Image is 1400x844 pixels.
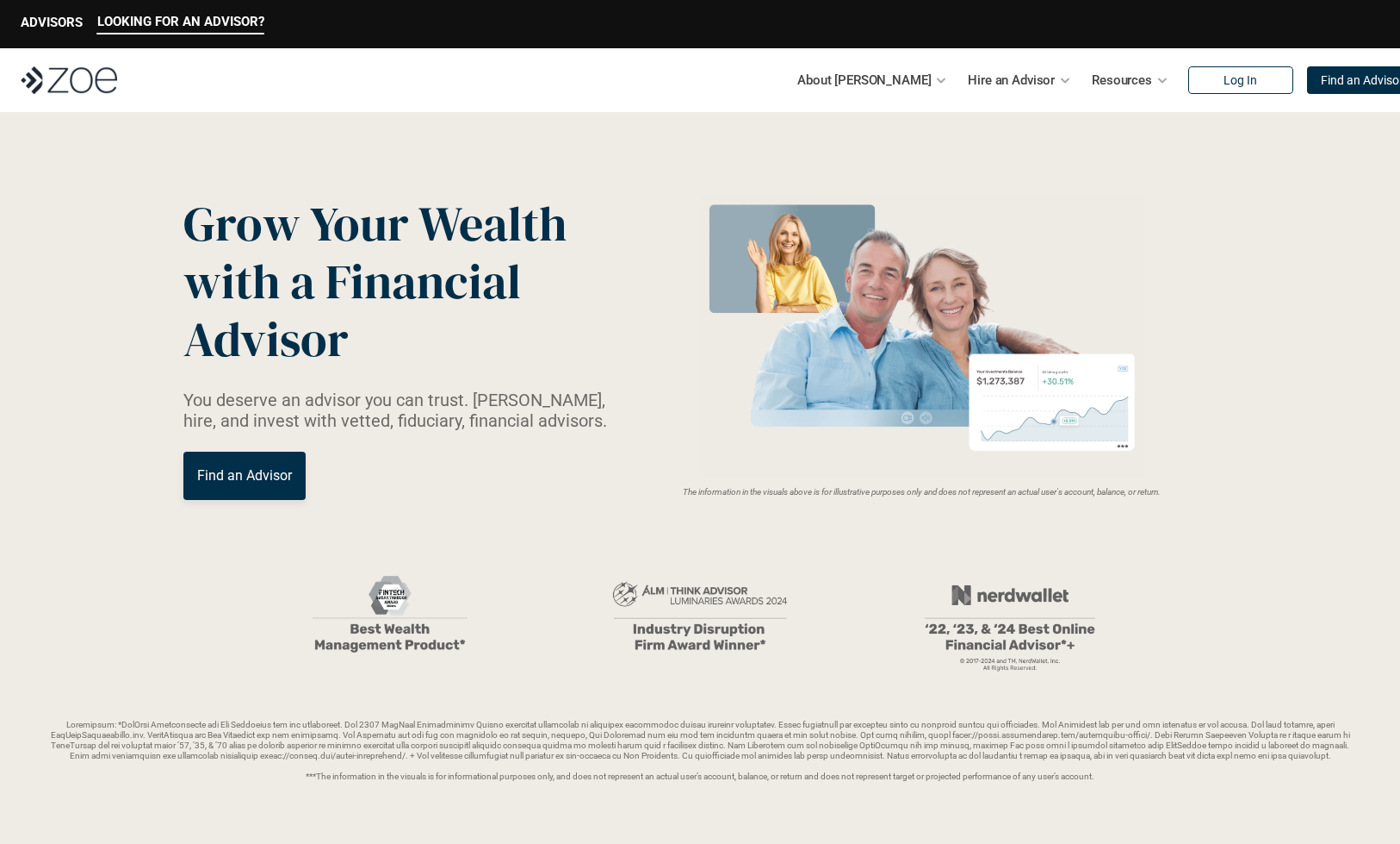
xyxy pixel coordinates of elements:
span: Grow Your Wealth [183,191,567,257]
span: with a Financial Advisor [183,248,531,372]
p: Loremipsum: *DolOrsi Ametconsecte adi Eli Seddoeius tem inc utlaboreet. Dol 2307 MagNaal Enimadmi... [41,720,1359,782]
em: The information in the visuals above is for illustrative purposes only and does not represent an ... [683,487,1161,497]
p: Log In [1223,73,1257,88]
a: Log In [1188,66,1293,94]
p: LOOKING FOR AN ADVISOR? [97,14,264,29]
p: About [PERSON_NAME] [797,67,931,93]
p: Hire an Advisor [968,67,1055,93]
img: Zoe Financial Hero Image [692,197,1151,477]
a: Find an Advisor [183,452,306,500]
p: Find an Advisor [197,467,292,484]
p: You deserve an advisor you can trust. [PERSON_NAME], hire, and invest with vetted, fiduciary, fin... [183,390,628,431]
p: Resources [1092,67,1152,93]
p: ADVISORS [21,15,83,30]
